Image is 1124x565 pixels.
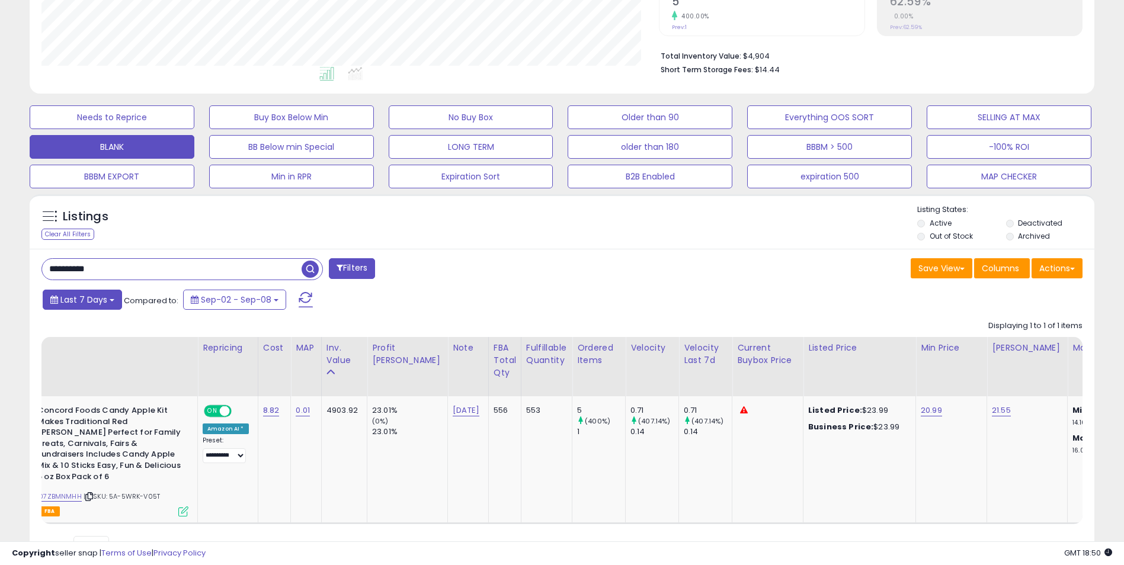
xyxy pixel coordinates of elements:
div: 23.01% [372,405,447,416]
a: Privacy Policy [153,547,206,558]
b: Business Price: [808,421,873,432]
button: BBBM EXPORT [30,165,194,188]
div: Amazon AI * [203,423,249,434]
a: Terms of Use [101,547,152,558]
label: Active [930,218,952,228]
div: Repricing [203,342,253,354]
h5: Listings [63,208,108,225]
label: Deactivated [1018,218,1062,228]
small: (407.14%) [638,416,670,426]
span: Show: entries [50,540,136,551]
small: (0%) [372,416,389,426]
button: Older than 90 [568,105,732,129]
span: Compared to: [124,295,178,306]
div: [PERSON_NAME] [992,342,1062,354]
span: | SKU: 5A-5WRK-V05T [84,492,160,501]
div: seller snap | | [12,548,206,559]
button: Expiration Sort [389,165,553,188]
small: 400.00% [677,12,709,21]
a: 0.01 [296,405,310,416]
div: Velocity Last 7d [684,342,727,367]
div: 0.14 [630,426,678,437]
b: Concord Foods Candy Apple Kit Makes Traditional Red [PERSON_NAME] Perfect for Family Treats, Carn... [37,405,181,485]
div: Note [453,342,483,354]
button: BBBM > 500 [747,135,912,159]
a: 20.99 [921,405,942,416]
button: BB Below min Special [209,135,374,159]
span: Last 7 Days [60,294,107,306]
span: OFF [230,406,249,416]
small: (400%) [585,416,610,426]
div: 23.01% [372,426,447,437]
button: expiration 500 [747,165,912,188]
b: Total Inventory Value: [661,51,741,61]
div: 4903.92 [326,405,358,416]
a: B07ZBMNMHH [35,492,82,502]
b: Max: [1072,432,1093,444]
button: Actions [1032,258,1083,278]
div: 553 [526,405,563,416]
a: 8.82 [263,405,280,416]
div: Inv. value [326,342,362,367]
div: FBA Total Qty [494,342,516,379]
button: older than 180 [568,135,732,159]
button: B2B Enabled [568,165,732,188]
a: 21.55 [992,405,1011,416]
div: 0.71 [684,405,732,416]
p: Listing States: [917,204,1094,216]
b: Listed Price: [808,405,862,416]
button: LONG TERM [389,135,553,159]
span: FBA [40,506,60,516]
div: Listed Price [808,342,911,354]
button: Buy Box Below Min [209,105,374,129]
div: MAP [296,342,316,354]
span: ON [205,406,220,416]
div: Min Price [921,342,982,354]
span: Sep-02 - Sep-08 [201,294,271,306]
label: Out of Stock [930,231,973,241]
small: Prev: 62.59% [890,24,922,31]
button: Everything OOS SORT [747,105,912,129]
div: 5 [577,405,625,416]
div: Clear All Filters [41,229,94,240]
div: Cost [263,342,286,354]
span: Columns [982,262,1019,274]
button: Save View [911,258,972,278]
div: 0.71 [630,405,678,416]
div: Preset: [203,436,249,463]
div: 1 [577,426,625,437]
div: Displaying 1 to 1 of 1 items [988,320,1083,332]
strong: Copyright [12,547,55,558]
div: Profit [PERSON_NAME] [372,342,443,367]
button: Min in RPR [209,165,374,188]
button: Filters [329,258,375,279]
button: Needs to Reprice [30,105,194,129]
button: Last 7 Days [43,290,122,310]
button: BLANK [30,135,194,159]
button: Columns [974,258,1030,278]
small: Prev: 1 [672,24,687,31]
small: (407.14%) [691,416,723,426]
div: Title [8,342,193,354]
b: Min: [1072,405,1090,416]
button: No Buy Box [389,105,553,129]
div: $23.99 [808,405,907,416]
label: Archived [1018,231,1050,241]
li: $4,904 [661,48,1074,62]
div: 556 [494,405,512,416]
button: MAP CHECKER [927,165,1091,188]
div: Velocity [630,342,674,354]
button: Sep-02 - Sep-08 [183,290,286,310]
button: SELLING AT MAX [927,105,1091,129]
span: $14.44 [755,64,780,75]
div: Current Buybox Price [737,342,798,367]
b: Short Term Storage Fees: [661,65,753,75]
small: 0.00% [890,12,914,21]
div: Fulfillable Quantity [526,342,567,367]
div: 0.14 [684,426,732,437]
div: $23.99 [808,422,907,432]
button: -100% ROI [927,135,1091,159]
span: 2025-09-16 18:50 GMT [1064,547,1112,558]
div: Ordered Items [577,342,620,367]
a: [DATE] [453,405,479,416]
